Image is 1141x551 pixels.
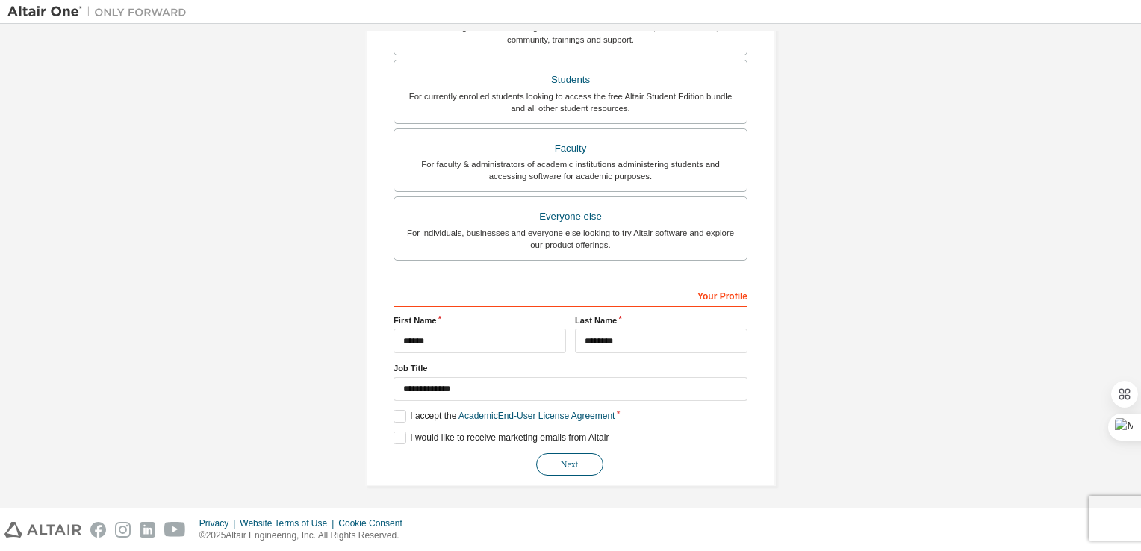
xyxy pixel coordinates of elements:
div: For currently enrolled students looking to access the free Altair Student Edition bundle and all ... [403,90,738,114]
img: linkedin.svg [140,522,155,538]
img: facebook.svg [90,522,106,538]
img: youtube.svg [164,522,186,538]
div: Faculty [403,138,738,159]
img: instagram.svg [115,522,131,538]
label: First Name [394,314,566,326]
label: Job Title [394,362,747,374]
div: Cookie Consent [338,517,411,529]
label: I accept the [394,410,615,423]
div: For individuals, businesses and everyone else looking to try Altair software and explore our prod... [403,227,738,251]
img: altair_logo.svg [4,522,81,538]
div: For faculty & administrators of academic institutions administering students and accessing softwa... [403,158,738,182]
div: For existing customers looking to access software downloads, HPC resources, community, trainings ... [403,22,738,46]
div: Your Profile [394,283,747,307]
div: Students [403,69,738,90]
p: © 2025 Altair Engineering, Inc. All Rights Reserved. [199,529,411,542]
a: Academic End-User License Agreement [458,411,615,421]
label: Last Name [575,314,747,326]
div: Everyone else [403,206,738,227]
label: I would like to receive marketing emails from Altair [394,432,609,444]
div: Privacy [199,517,240,529]
div: Website Terms of Use [240,517,338,529]
button: Next [536,453,603,476]
img: Altair One [7,4,194,19]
